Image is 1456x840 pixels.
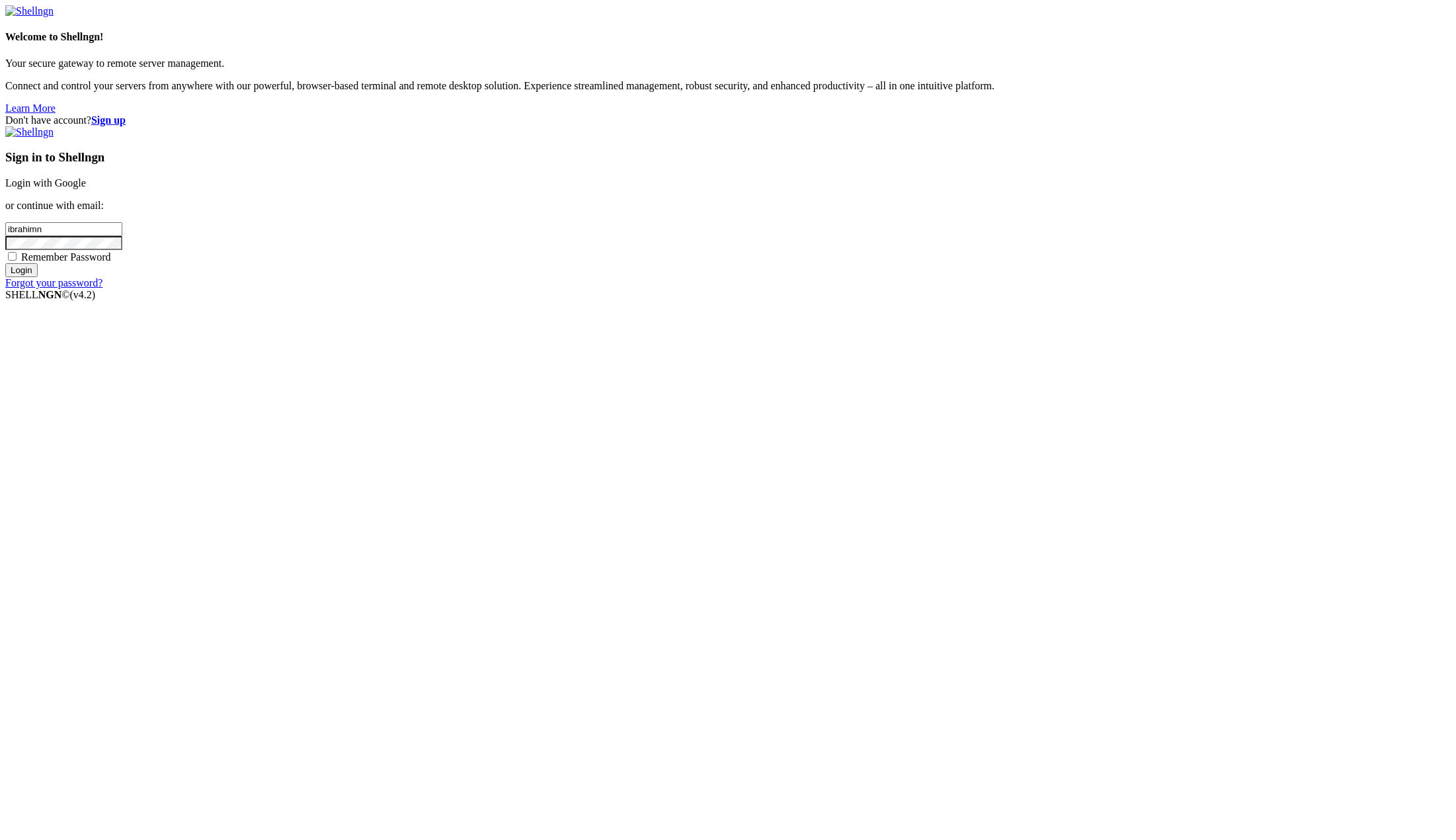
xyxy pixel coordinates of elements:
b: NGN [38,289,62,300]
input: Remember Password [8,252,17,261]
input: Login [5,263,38,277]
a: Forgot your password? [5,277,102,288]
span: 4.2.0 [70,289,96,300]
a: Learn More [5,103,56,114]
h3: Sign in to Shellngn [5,150,1451,165]
span: Remember Password [21,251,111,263]
p: Connect and control your servers from anywhere with our powerful, browser-based terminal and remo... [5,80,1451,92]
img: Shellngn [5,5,54,17]
a: Sign up [91,114,126,126]
p: or continue with email: [5,200,1451,212]
input: Email address [5,222,122,236]
div: Don't have account? [5,114,1451,126]
img: Shellngn [5,126,54,138]
a: Login with Google [5,177,86,189]
span: SHELL © [5,289,95,300]
p: Your secure gateway to remote server management. [5,58,1451,69]
h4: Welcome to Shellngn! [5,31,1451,43]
